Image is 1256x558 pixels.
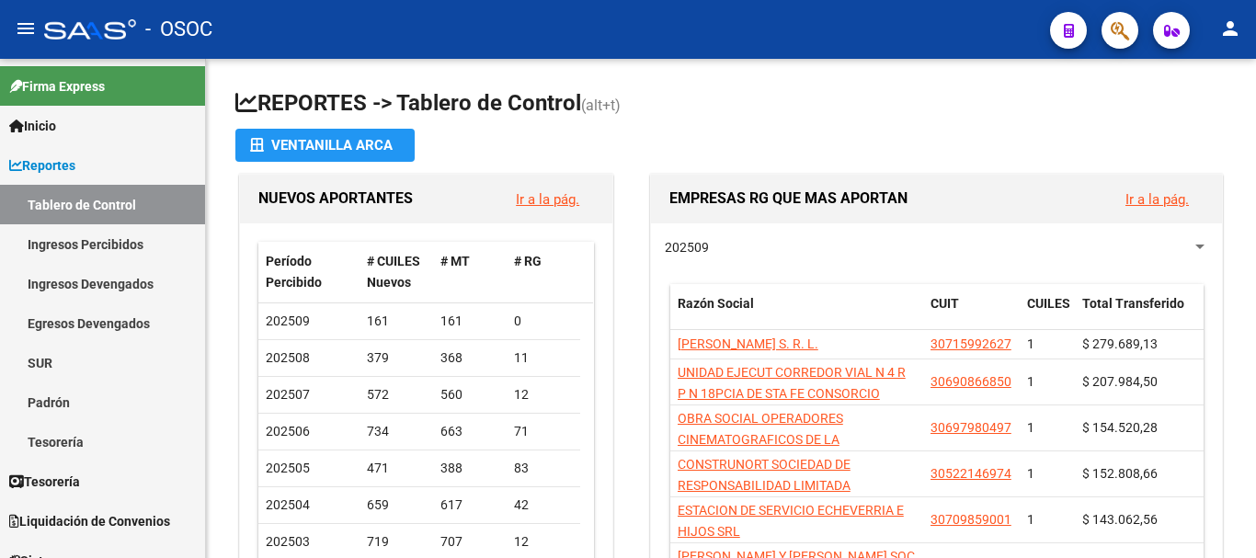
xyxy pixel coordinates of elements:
span: EMPRESAS RG QUE MAS APORTAN [669,189,908,207]
span: CUILES [1027,296,1070,311]
span: 30715992627 [931,336,1011,351]
div: 161 [440,311,499,332]
span: CONSTRUNORT SOCIEDAD DE RESPONSABILIDAD LIMITADA [678,457,851,493]
span: Firma Express [9,76,105,97]
span: UNIDAD EJECUT CORREDOR VIAL N 4 R P N 18PCIA DE STA FE CONSORCIO PUBLICO [678,365,906,422]
span: 202503 [266,534,310,549]
span: Inicio [9,116,56,136]
datatable-header-cell: Período Percibido [258,242,360,302]
div: 12 [514,531,573,552]
div: 83 [514,458,573,479]
span: 202504 [266,497,310,512]
datatable-header-cell: # MT [433,242,507,302]
span: 1 [1027,420,1034,435]
span: Total Transferido [1082,296,1184,311]
span: 202507 [266,387,310,402]
span: Período Percibido [266,254,322,290]
datatable-header-cell: # RG [507,242,580,302]
button: Ventanilla ARCA [235,129,415,162]
span: Liquidación de Convenios [9,511,170,531]
span: 202506 [266,424,310,438]
h1: REPORTES -> Tablero de Control [235,88,1227,120]
button: Ir a la pág. [501,182,594,216]
div: 12 [514,384,573,405]
datatable-header-cell: CUIT [923,284,1020,345]
div: 560 [440,384,499,405]
div: 368 [440,347,499,369]
span: Tesorería [9,472,80,492]
span: # RG [514,254,542,268]
span: - OSOC [145,9,212,50]
span: OBRA SOCIAL OPERADORES CINEMATOGRAFICOS DE LA [GEOGRAPHIC_DATA] [678,411,843,468]
span: 202505 [266,461,310,475]
div: 471 [367,458,426,479]
span: # MT [440,254,470,268]
span: 1 [1027,512,1034,527]
span: Razón Social [678,296,754,311]
datatable-header-cell: CUILES [1020,284,1075,345]
div: 734 [367,421,426,442]
span: 202509 [266,313,310,328]
span: (alt+t) [581,97,621,114]
datatable-header-cell: Razón Social [670,284,923,345]
div: 617 [440,495,499,516]
div: 11 [514,347,573,369]
span: 202509 [665,240,709,255]
button: Ir a la pág. [1111,182,1204,216]
datatable-header-cell: Total Transferido [1075,284,1204,345]
div: 0 [514,311,573,332]
div: 379 [367,347,426,369]
span: ESTACION DE SERVICIO ECHEVERRIA E HIJOS SRL [678,503,904,539]
div: 663 [440,421,499,442]
div: 707 [440,531,499,552]
span: 202508 [266,350,310,365]
datatable-header-cell: # CUILES Nuevos [360,242,433,302]
span: 1 [1027,466,1034,481]
div: 161 [367,311,426,332]
span: 30709859001 [931,512,1011,527]
span: 30697980497 [931,420,1011,435]
div: Ventanilla ARCA [250,129,400,162]
span: 30522146974 [931,466,1011,481]
span: # CUILES Nuevos [367,254,420,290]
span: $ 154.520,28 [1082,420,1158,435]
mat-icon: menu [15,17,37,40]
span: 1 [1027,336,1034,351]
span: 30690866850 [931,374,1011,389]
div: 71 [514,421,573,442]
span: CUIT [931,296,959,311]
span: [PERSON_NAME] S. R. L. [678,336,818,351]
div: 719 [367,531,426,552]
div: 572 [367,384,426,405]
span: $ 279.689,13 [1082,336,1158,351]
span: $ 207.984,50 [1082,374,1158,389]
mat-icon: person [1219,17,1241,40]
div: 42 [514,495,573,516]
div: 388 [440,458,499,479]
span: NUEVOS APORTANTES [258,189,413,207]
a: Ir a la pág. [1125,191,1189,208]
a: Ir a la pág. [516,191,579,208]
span: $ 152.808,66 [1082,466,1158,481]
span: $ 143.062,56 [1082,512,1158,527]
iframe: Intercom live chat [1193,495,1238,540]
div: 659 [367,495,426,516]
span: 1 [1027,374,1034,389]
span: Reportes [9,155,75,176]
